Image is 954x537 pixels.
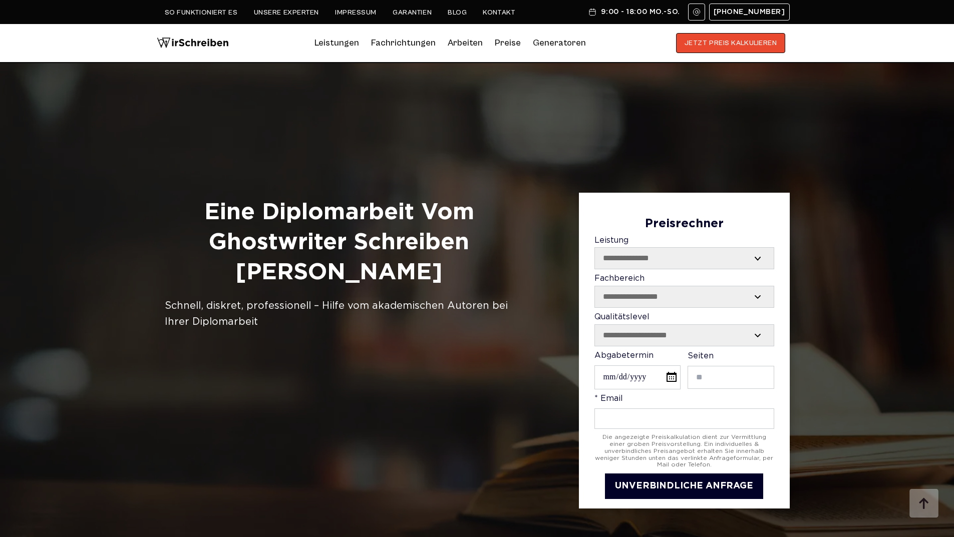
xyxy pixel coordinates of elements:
[165,198,514,287] h1: Eine Diplomarbeit vom Ghostwriter Schreiben [PERSON_NAME]
[709,4,790,21] a: [PHONE_NUMBER]
[601,8,680,16] span: 9:00 - 18:00 Mo.-So.
[588,8,597,16] img: Schedule
[448,35,483,51] a: Arbeiten
[371,35,436,51] a: Fachrichtungen
[594,236,774,270] label: Leistung
[594,394,774,429] label: * Email
[448,9,467,17] a: Blog
[594,434,774,468] div: Die angezeigte Preiskalkulation dient zur Vermittlung einer groben Preisvorstellung. Ein individu...
[594,274,774,308] label: Fachbereich
[605,473,763,499] button: UNVERBINDLICHE ANFRAGE
[909,489,939,519] img: button top
[335,9,377,17] a: Impressum
[688,352,714,360] span: Seiten
[165,298,514,330] div: Schnell, diskret, professionell – Hilfe vom akademischen Autoren bei Ihrer Diplomarbeit
[157,33,229,53] img: logo wirschreiben
[595,286,774,307] select: Fachbereich
[483,9,515,17] a: Kontakt
[533,35,586,51] a: Generatoren
[594,365,681,389] input: Abgabetermin
[594,351,681,389] label: Abgabetermin
[254,9,319,17] a: Unsere Experten
[595,248,774,269] select: Leistung
[594,408,774,429] input: * Email
[595,325,774,346] select: Qualitätslevel
[693,8,701,16] img: Email
[615,482,753,490] span: UNVERBINDLICHE ANFRAGE
[714,8,785,16] span: [PHONE_NUMBER]
[676,33,786,53] button: JETZT PREIS KALKULIEREN
[594,217,774,231] div: Preisrechner
[393,9,432,17] a: Garantien
[594,313,774,346] label: Qualitätslevel
[594,217,774,499] form: Contact form
[495,38,521,48] a: Preise
[314,35,359,51] a: Leistungen
[165,9,238,17] a: So funktioniert es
